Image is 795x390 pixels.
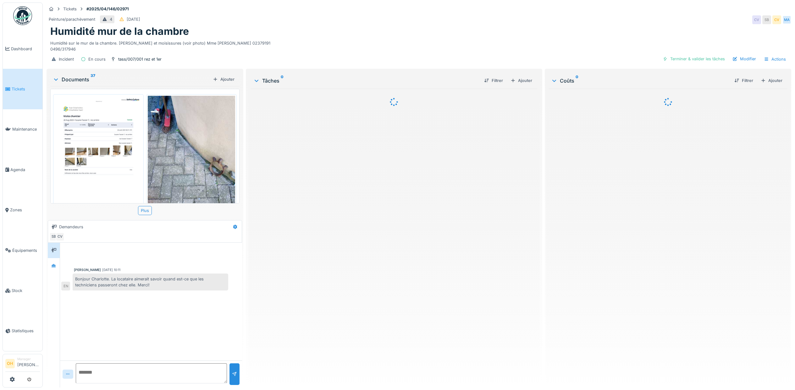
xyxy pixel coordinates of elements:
[732,76,756,85] div: Filtrer
[63,6,77,12] div: Tickets
[660,55,727,63] div: Terminer & valider les tâches
[5,359,15,368] li: OH
[3,149,42,190] a: Agenda
[61,282,70,290] div: EN
[508,76,535,85] div: Ajouter
[148,96,235,212] img: 5pp0fogtd1bn7aypjm868jjclnfs
[10,167,40,173] span: Agenda
[752,15,761,24] div: CV
[13,6,32,25] img: Badge_color-CXgf-gQk.svg
[730,55,759,63] div: Modifier
[110,16,112,22] div: 4
[762,15,771,24] div: SB
[3,69,42,109] a: Tickets
[782,15,791,24] div: MA
[5,357,40,372] a: OH Manager[PERSON_NAME]
[281,77,284,84] sup: 0
[17,357,40,361] div: Manager
[10,207,40,213] span: Zones
[758,76,785,85] div: Ajouter
[12,247,40,253] span: Équipements
[49,16,95,22] div: Peinture/parachèvement
[3,190,42,230] a: Zones
[55,96,142,219] img: rmxax5585o5xfuey4ryahswl2lr7
[84,6,131,12] strong: #2025/04/146/02971
[91,76,95,83] sup: 37
[3,230,42,270] a: Équipements
[74,268,101,272] div: [PERSON_NAME]
[138,206,152,215] div: Plus
[102,268,120,272] div: [DATE] 10:11
[88,56,106,62] div: En cours
[50,38,787,52] div: Humidité sur le mur de la chambre. [PERSON_NAME] et moisissures (voir photo) Mme [PERSON_NAME] 02...
[12,126,40,132] span: Maintenance
[576,77,578,84] sup: 0
[482,76,505,85] div: Filtrer
[12,86,40,92] span: Tickets
[118,56,162,62] div: tass/007/001 rez et 1er
[53,76,210,83] div: Documents
[3,311,42,351] a: Statistiques
[56,232,64,241] div: CV
[59,224,83,230] div: Demandeurs
[3,270,42,311] a: Stock
[73,274,228,290] div: Bonjour Charlotte. La locataire aimerait savoir quand est-ce que les techniciens passeront chez e...
[3,29,42,69] a: Dashboard
[772,15,781,24] div: CV
[3,109,42,149] a: Maintenance
[12,288,40,294] span: Stock
[49,232,58,241] div: SB
[11,46,40,52] span: Dashboard
[59,56,74,62] div: Incident
[50,25,189,37] h1: Humidité mur de la chambre
[127,16,140,22] div: [DATE]
[12,328,40,334] span: Statistiques
[210,75,237,84] div: Ajouter
[551,77,729,84] div: Coûts
[761,55,789,64] div: Actions
[17,357,40,370] li: [PERSON_NAME]
[253,77,479,84] div: Tâches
